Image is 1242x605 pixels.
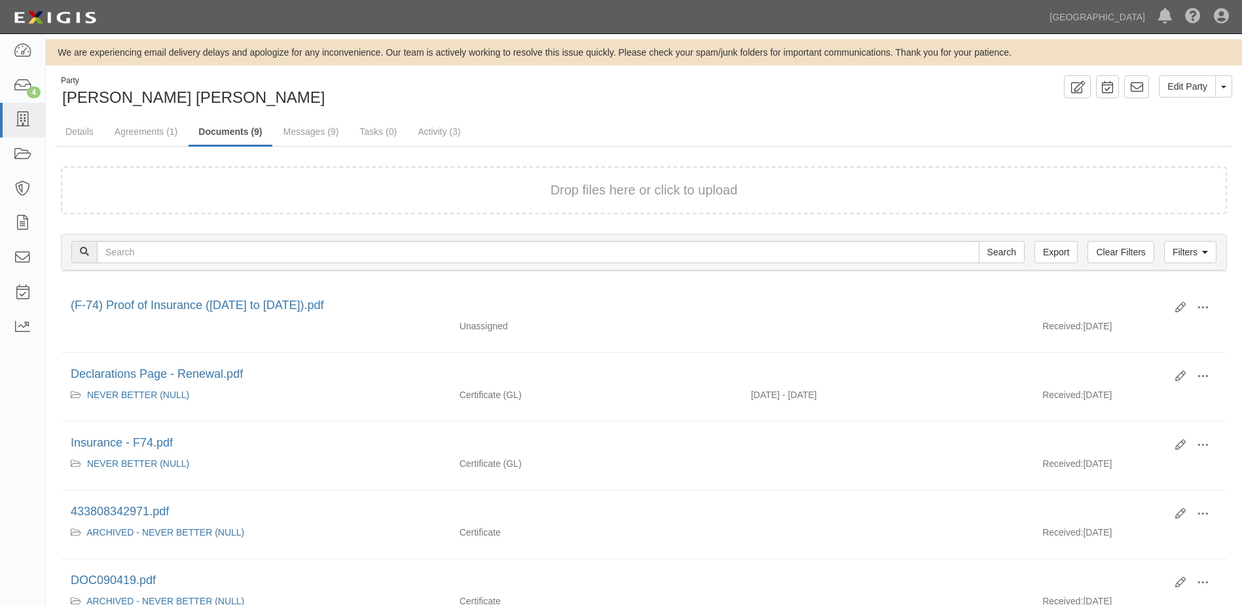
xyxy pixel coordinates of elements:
[741,457,1032,458] div: Effective - Expiration
[71,388,440,401] div: NEVER BETTER (NULL)
[46,46,1242,59] div: We are experiencing email delivery delays and apologize for any inconvenience. Our team is active...
[97,241,979,263] input: Search
[71,435,1165,452] div: Insurance - F74.pdf
[1034,241,1078,263] a: Export
[274,119,349,145] a: Messages (9)
[408,119,470,145] a: Activity (3)
[1032,457,1227,477] div: [DATE]
[1032,320,1227,339] div: [DATE]
[71,367,243,380] a: Declarations Page - Renewal.pdf
[56,75,634,109] div: Thomas James Welsh
[551,181,738,200] button: Drop files here or click to upload
[71,457,440,470] div: NEVER BETTER (NULL)
[741,526,1032,526] div: Effective - Expiration
[71,572,1165,589] div: DOC090419.pdf
[189,119,272,147] a: Documents (9)
[1032,526,1227,545] div: [DATE]
[71,299,323,312] a: (F-74) Proof of Insurance ([DATE] to [DATE]).pdf
[86,527,244,538] a: ARCHIVED - NEVER BETTER (NULL)
[1042,388,1083,401] p: Received:
[71,297,1165,314] div: (F-74) Proof of Insurance (8.3.2025 to 8.3.2026).pdf
[1042,457,1083,470] p: Received:
[71,366,1165,383] div: Declarations Page - Renewal.pdf
[71,436,173,449] a: Insurance - F74.pdf
[741,388,1032,401] div: Effective 08/03/2024 - Expiration 08/03/2025
[71,504,1165,521] div: 433808342971.pdf
[1042,320,1083,333] p: Received:
[1042,526,1083,539] p: Received:
[450,526,741,539] div: Certificate
[71,505,169,518] a: 433808342971.pdf
[61,75,325,86] div: Party
[1185,9,1201,25] i: Help Center - Complianz
[350,119,407,145] a: Tasks (0)
[105,119,187,145] a: Agreements (1)
[1043,4,1152,30] a: [GEOGRAPHIC_DATA]
[87,458,189,469] a: NEVER BETTER (NULL)
[1164,241,1216,263] a: Filters
[27,86,41,98] div: 4
[1159,75,1216,98] a: Edit Party
[62,88,325,106] span: [PERSON_NAME] [PERSON_NAME]
[71,574,156,587] a: DOC090419.pdf
[1032,388,1227,408] div: [DATE]
[71,526,440,539] div: ARCHIVED - NEVER BETTER (NULL)
[10,6,100,29] img: logo-5460c22ac91f19d4615b14bd174203de0afe785f0fc80cf4dbbc73dc1793850b.png
[450,388,741,401] div: General Liability
[87,390,189,400] a: NEVER BETTER (NULL)
[450,320,741,333] div: Unassigned
[56,119,103,145] a: Details
[1087,241,1154,263] a: Clear Filters
[450,457,741,470] div: General Liability
[979,241,1025,263] input: Search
